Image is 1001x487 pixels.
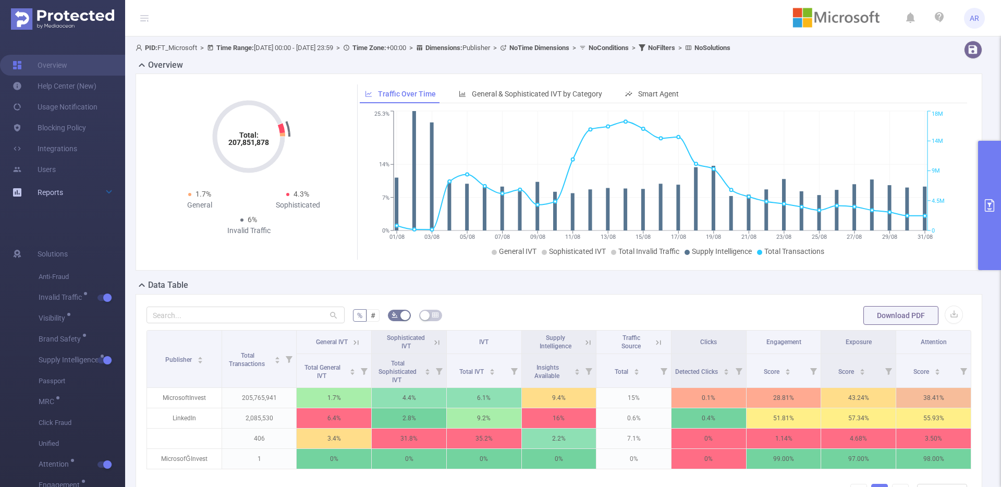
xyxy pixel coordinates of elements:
[447,408,521,428] p: 9.2%
[222,449,297,469] p: 1
[970,8,979,29] span: AR
[589,44,629,52] b: No Conditions
[896,449,971,469] p: 98.00 %
[600,234,615,240] tspan: 13/08
[229,352,266,368] span: Total Transactions
[522,449,596,469] p: 0%
[565,234,580,240] tspan: 11/08
[39,460,72,468] span: Attention
[197,44,207,52] span: >
[706,234,721,240] tspan: 19/08
[747,408,821,428] p: 51.81 %
[424,367,431,373] div: Sort
[432,354,446,387] i: Filter menu
[672,449,746,469] p: 0%
[372,388,446,408] p: 4.4%
[675,368,719,375] span: Detected Clicks
[935,371,941,374] i: icon: caret-down
[382,194,389,201] tspan: 7%
[490,367,495,370] i: icon: caret-up
[39,314,69,322] span: Visibility
[596,449,671,469] p: 0%
[13,159,56,180] a: Users
[13,76,96,96] a: Help Center (New)
[675,44,685,52] span: >
[806,354,821,387] i: Filter menu
[490,371,495,374] i: icon: caret-down
[615,368,630,375] span: Total
[13,55,67,76] a: Overview
[357,311,362,320] span: %
[896,408,971,428] p: 55.93 %
[935,367,941,370] i: icon: caret-up
[275,359,280,362] i: icon: caret-down
[638,90,679,98] span: Smart Agent
[316,338,348,346] span: General IVT
[932,168,940,175] tspan: 9M
[216,44,254,52] b: Time Range:
[374,111,389,118] tspan: 25.3%
[672,388,746,408] p: 0.1%
[349,367,356,373] div: Sort
[672,429,746,448] p: 0%
[811,234,826,240] tspan: 25/08
[723,367,729,370] i: icon: caret-up
[747,388,821,408] p: 28.81 %
[896,429,971,448] p: 3.50 %
[39,433,125,454] span: Unified
[569,44,579,52] span: >
[549,247,606,255] span: Sophisticated IVT
[447,429,521,448] p: 35.2%
[934,367,941,373] div: Sort
[136,44,730,52] span: FT_Microsoft [DATE] 00:00 - [DATE] 23:59 +00:00
[275,355,280,358] i: icon: caret-up
[350,367,356,370] i: icon: caret-up
[747,449,821,469] p: 99.00 %
[618,247,679,255] span: Total Invalid Traffic
[596,408,671,428] p: 0.6%
[692,247,752,255] span: Supply Intelligence
[881,354,896,387] i: Filter menu
[956,354,971,387] i: Filter menu
[764,247,824,255] span: Total Transactions
[200,225,298,236] div: Invalid Traffic
[507,354,521,387] i: Filter menu
[522,388,596,408] p: 9.4%
[222,388,297,408] p: 205,765,941
[633,367,640,373] div: Sort
[282,331,296,387] i: Filter menu
[425,44,490,52] span: Publisher
[522,408,596,428] p: 16%
[776,234,791,240] tspan: 23/08
[136,44,145,51] i: icon: user
[39,356,102,363] span: Supply Intelligence
[860,367,865,370] i: icon: caret-up
[371,311,375,320] span: #
[379,161,389,168] tspan: 14%
[581,354,596,387] i: Filter menu
[333,44,343,52] span: >
[490,44,500,52] span: >
[629,44,639,52] span: >
[228,138,269,147] tspan: 207,851,878
[432,312,438,318] i: icon: table
[575,371,580,374] i: icon: caret-down
[147,388,222,408] p: MicrosoftInvest
[489,367,495,373] div: Sort
[785,371,790,374] i: icon: caret-down
[447,388,521,408] p: 6.1%
[13,117,86,138] a: Blocking Policy
[932,138,943,144] tspan: 14M
[425,44,462,52] b: Dimensions :
[147,408,222,428] p: LinkedIn
[357,354,371,387] i: Filter menu
[352,44,386,52] b: Time Zone:
[148,279,188,291] h2: Data Table
[147,307,345,323] input: Search...
[700,338,717,346] span: Clicks
[248,215,257,224] span: 6%
[274,355,280,361] div: Sort
[297,408,371,428] p: 6.4%
[382,227,389,234] tspan: 0%
[459,234,474,240] tspan: 05/08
